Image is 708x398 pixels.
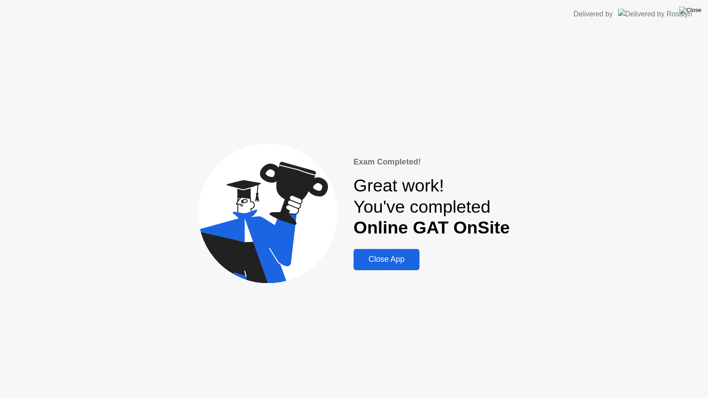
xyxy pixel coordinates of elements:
div: Exam Completed! [354,156,510,168]
div: Close App [356,255,417,264]
div: Great work! You've completed [354,175,510,238]
img: Close [679,7,701,14]
div: Delivered by [573,9,613,19]
button: Close App [354,249,419,270]
b: Online GAT OnSite [354,218,510,237]
img: Delivered by Rosalyn [618,9,692,19]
